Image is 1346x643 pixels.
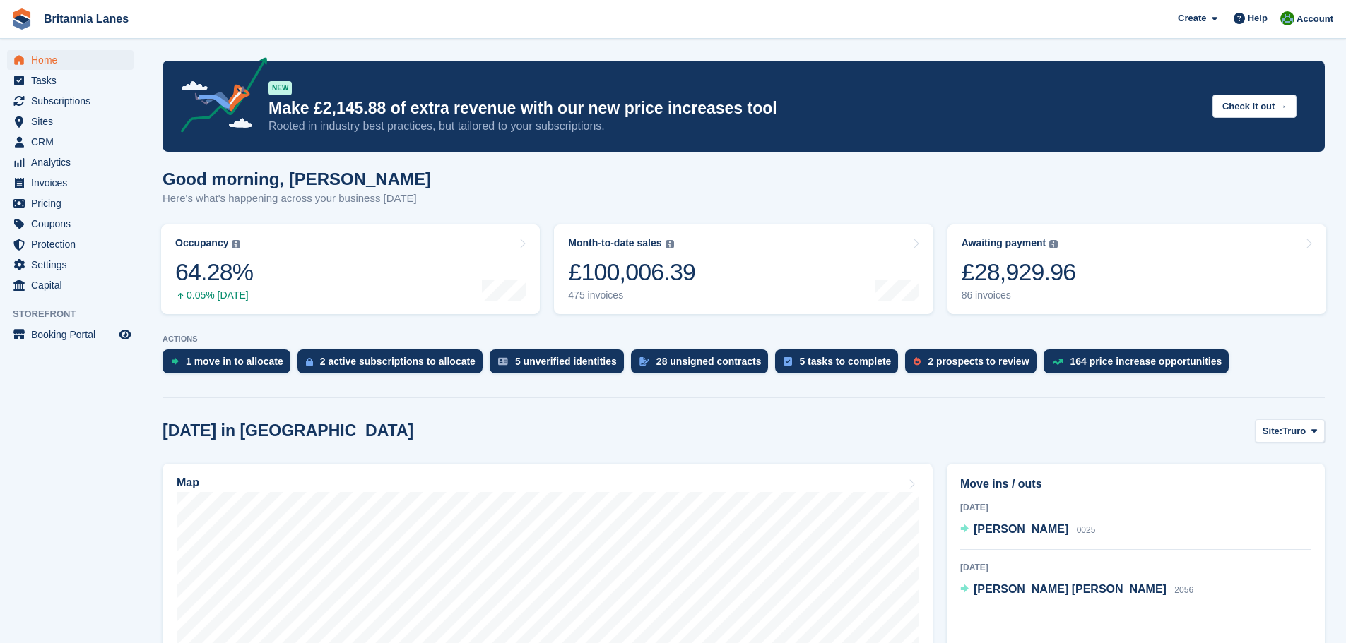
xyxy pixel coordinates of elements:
a: menu [7,325,134,344]
img: active_subscription_to_allocate_icon-d502201f5373d7db506a760aba3b589e785aa758c864c3986d89f69b8ff3... [306,357,313,366]
a: menu [7,152,134,172]
div: Awaiting payment [962,237,1046,249]
span: [PERSON_NAME] [974,523,1068,535]
button: Check it out → [1212,95,1297,118]
div: 2 prospects to review [928,356,1029,367]
img: verify_identity-adf6edd0f0f0b5bbfe63781bf79b02c33cf7c696d77639b501bdc392416b5a36.svg [498,357,508,366]
div: [DATE] [960,501,1311,514]
div: Occupancy [175,237,228,249]
div: 5 unverified identities [515,356,617,367]
span: Home [31,50,116,70]
h2: Map [177,476,199,489]
h2: [DATE] in [GEOGRAPHIC_DATA] [163,421,413,440]
a: menu [7,275,134,295]
img: icon-info-grey-7440780725fd019a000dd9b08b2336e03edf1995a4989e88bcd33f0948082b44.svg [666,240,674,248]
span: Pricing [31,193,116,213]
div: 64.28% [175,258,253,287]
p: Rooted in industry best practices, but tailored to your subscriptions. [268,119,1201,134]
a: 28 unsigned contracts [631,349,776,380]
img: icon-info-grey-7440780725fd019a000dd9b08b2336e03edf1995a4989e88bcd33f0948082b44.svg [232,240,240,248]
a: 164 price increase opportunities [1044,349,1236,380]
a: menu [7,234,134,254]
a: 2 prospects to review [905,349,1043,380]
span: Subscriptions [31,91,116,111]
button: Site: Truro [1255,419,1325,443]
a: menu [7,71,134,90]
a: 5 unverified identities [490,349,631,380]
div: 28 unsigned contracts [656,356,762,367]
a: menu [7,112,134,131]
span: Sites [31,112,116,131]
a: [PERSON_NAME] [PERSON_NAME] 2056 [960,581,1193,599]
a: Britannia Lanes [38,7,134,30]
img: price_increase_opportunities-93ffe204e8149a01c8c9dc8f82e8f89637d9d84a8eef4429ea346261dce0b2c0.svg [1052,359,1063,365]
a: Month-to-date sales £100,006.39 475 invoices [554,224,933,314]
span: Coupons [31,214,116,234]
p: ACTIONS [163,335,1325,344]
p: Make £2,145.88 of extra revenue with our new price increases tool [268,98,1201,119]
span: Help [1248,11,1268,25]
a: Awaiting payment £28,929.96 86 invoices [947,224,1326,314]
img: contract_signature_icon-13c848040528278c33f63329250d36e43548de30e8caae1d1a13099fd9432cc5.svg [639,357,649,366]
div: 86 invoices [962,289,1076,301]
a: menu [7,132,134,152]
a: 5 tasks to complete [775,349,905,380]
span: [PERSON_NAME] [PERSON_NAME] [974,583,1167,595]
span: Tasks [31,71,116,90]
div: £100,006.39 [568,258,695,287]
span: Booking Portal [31,325,116,344]
a: [PERSON_NAME] 0025 [960,521,1095,539]
h1: Good morning, [PERSON_NAME] [163,169,431,188]
div: 1 move in to allocate [186,356,283,367]
a: Occupancy 64.28% 0.05% [DATE] [161,224,540,314]
div: [DATE] [960,561,1311,574]
span: Capital [31,275,116,295]
span: Create [1178,11,1206,25]
h2: Move ins / outs [960,476,1311,493]
span: CRM [31,132,116,152]
img: prospect-51fa495bee0391a8d652442698ab0144808aea92771e9ea1ae160a38d050c398.svg [914,357,921,366]
img: icon-info-grey-7440780725fd019a000dd9b08b2336e03edf1995a4989e88bcd33f0948082b44.svg [1049,240,1058,248]
img: task-75834270c22a3079a89374b754ae025e5fb1db73e45f91037f5363f120a921f8.svg [784,357,792,366]
a: menu [7,193,134,213]
span: Invoices [31,173,116,193]
span: Analytics [31,152,116,172]
a: menu [7,173,134,193]
a: menu [7,214,134,234]
img: stora-icon-8386f47178a22dfd0bd8f6a31ec36ba5ce8667c1dd55bd0f319d3a0aa187defe.svg [11,8,33,30]
a: 2 active subscriptions to allocate [297,349,490,380]
p: Here's what's happening across your business [DATE] [163,191,431,207]
div: £28,929.96 [962,258,1076,287]
img: price-adjustments-announcement-icon-8257ccfd72463d97f412b2fc003d46551f7dbcb40ab6d574587a9cd5c0d94... [169,57,268,138]
div: 5 tasks to complete [799,356,891,367]
div: NEW [268,81,292,95]
div: Month-to-date sales [568,237,661,249]
span: Protection [31,234,116,254]
span: Account [1297,12,1333,26]
span: Site: [1263,424,1282,438]
div: 164 price increase opportunities [1070,356,1222,367]
span: 0025 [1077,525,1096,535]
a: Preview store [117,326,134,343]
div: 0.05% [DATE] [175,289,253,301]
img: move_ins_to_allocate_icon-fdf77a2bb77ea45bf5b3d319d69a93e2d87916cf1d5bf7949dd705db3b84f3ca.svg [171,357,179,366]
span: Settings [31,255,116,275]
a: menu [7,255,134,275]
span: Truro [1282,424,1306,438]
div: 2 active subscriptions to allocate [320,356,476,367]
span: Storefront [13,307,141,321]
a: menu [7,91,134,111]
img: Matt Lane [1280,11,1294,25]
span: 2056 [1174,585,1193,595]
a: menu [7,50,134,70]
a: 1 move in to allocate [163,349,297,380]
div: 475 invoices [568,289,695,301]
